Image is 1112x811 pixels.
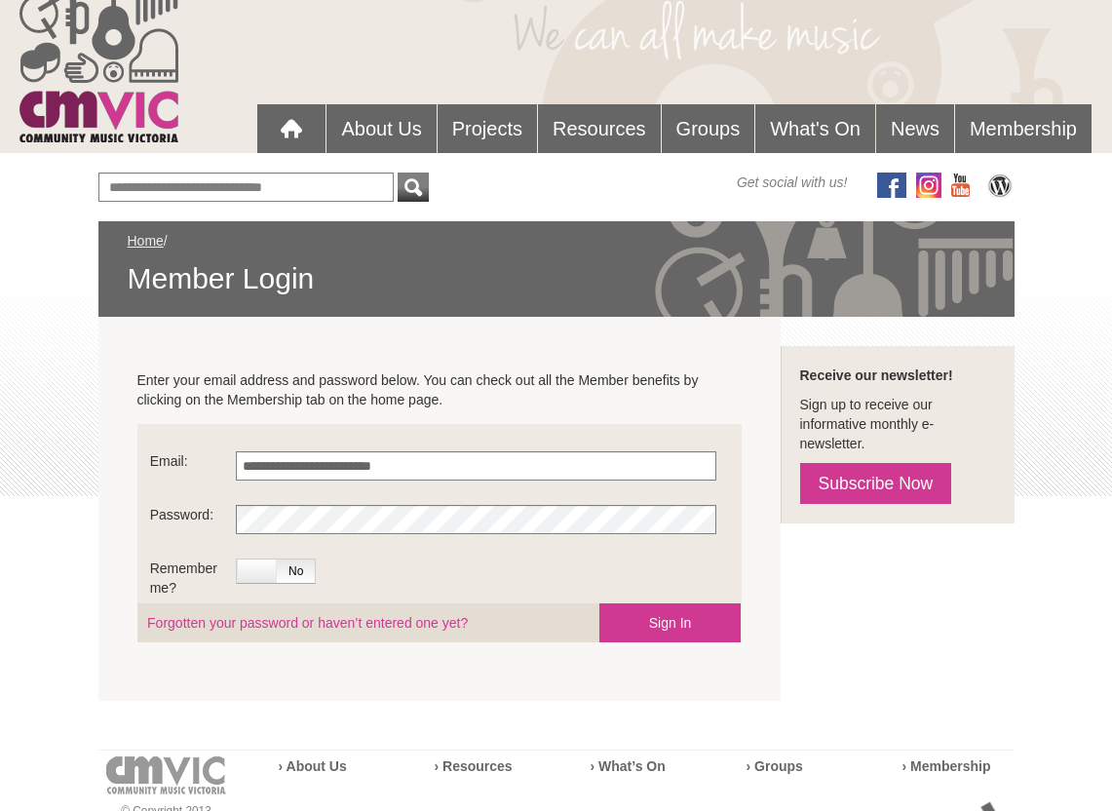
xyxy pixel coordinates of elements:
[128,260,985,297] span: Member Login
[737,173,848,192] span: Get social with us!
[435,758,513,774] a: › Resources
[438,104,537,153] a: Projects
[277,560,316,583] span: No
[326,104,436,153] a: About Us
[137,370,742,409] p: Enter your email address and password below. You can check out all the Member benefits by clickin...
[800,367,953,383] strong: Receive our newsletter!
[128,231,985,297] div: /
[876,104,954,153] a: News
[662,104,755,153] a: Groups
[147,615,468,631] a: Forgotten your password or haven’t entered one yet?
[800,395,995,453] p: Sign up to receive our informative monthly e-newsletter.
[150,559,236,598] label: Remember me?
[128,233,164,249] a: Home
[902,758,991,774] a: › Membership
[538,104,661,153] a: Resources
[755,104,875,153] a: What's On
[916,173,941,198] img: icon-instagram.png
[150,505,236,534] label: Password:
[599,603,741,642] button: Sign In
[800,463,952,504] a: Subscribe Now
[591,758,666,774] a: › What’s On
[955,104,1092,153] a: Membership
[106,756,226,794] img: cmvic-logo-footer.png
[279,758,347,774] a: › About Us
[985,173,1015,198] img: CMVic Blog
[150,451,236,481] label: Email:
[747,758,803,774] a: › Groups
